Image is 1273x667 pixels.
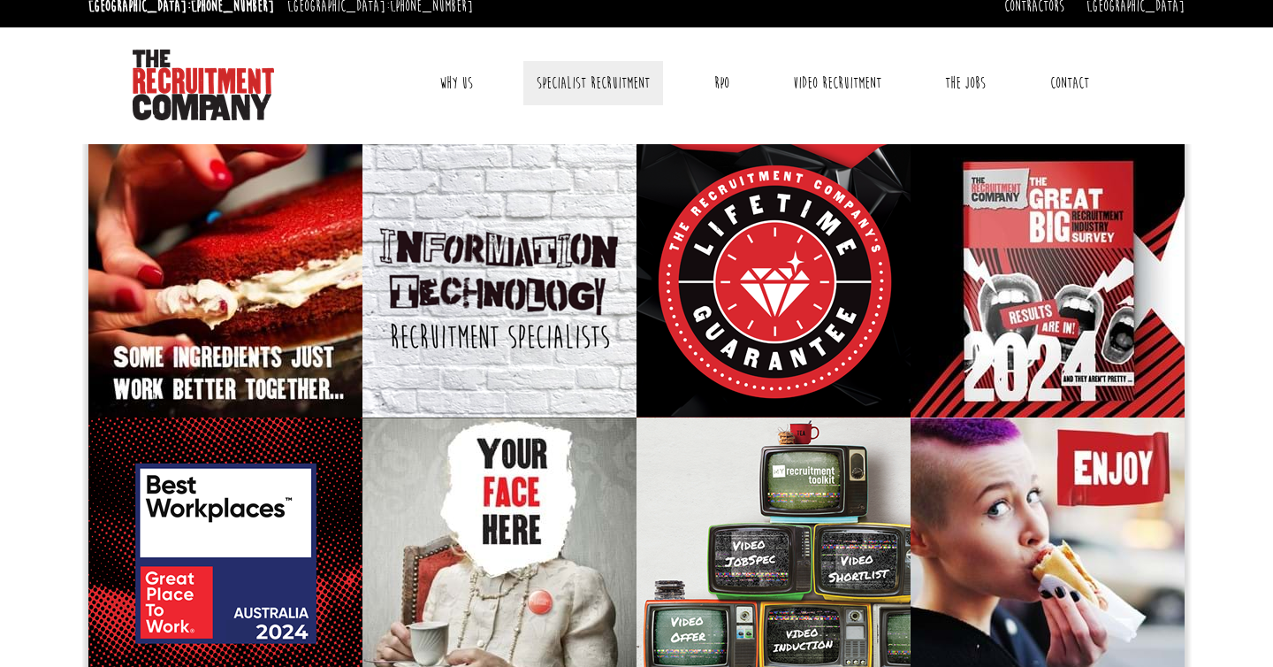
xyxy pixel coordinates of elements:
[133,50,274,120] img: The Recruitment Company
[1037,61,1102,105] a: Contact
[780,61,895,105] a: Video Recruitment
[932,61,999,105] a: The Jobs
[701,61,743,105] a: RPO
[523,61,663,105] a: Specialist Recruitment
[426,61,486,105] a: Why Us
